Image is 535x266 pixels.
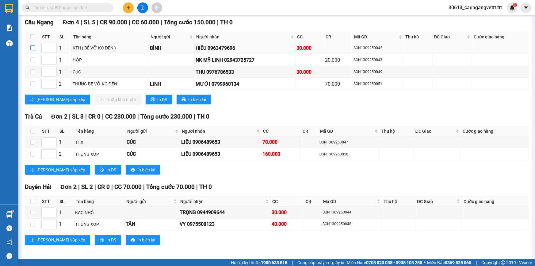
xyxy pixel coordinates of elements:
div: BAO NHỎ [75,209,124,216]
span: | [196,183,198,190]
img: warehouse-icon [6,40,13,46]
td: SGN1309250058 [319,148,380,160]
button: sort-ascending[PERSON_NAME] sắp xếp [25,95,90,104]
div: THU 0976786533 [196,68,295,76]
th: SL [58,126,74,136]
div: HỘP [73,57,148,63]
th: STT [40,32,58,42]
div: CÚC [127,150,179,158]
th: Tên hàng [74,126,126,136]
span: Đơn 2 [51,113,67,120]
span: In DS [157,96,167,103]
span: CR 0 [97,183,110,190]
strong: 0369 525 060 [445,260,471,265]
span: sort-ascending [30,168,34,173]
div: 1 [59,68,71,76]
span: Hỗ trợ kỹ thuật: [231,259,287,266]
div: SGN1309250049 [353,69,403,75]
button: plus [123,2,134,13]
div: Cầu Ngang [5,5,36,20]
div: THÙNG XỐP [75,221,124,228]
span: CC 230.000 [105,113,136,120]
div: KTH ( BỂ VỠ KO ĐỀN ) [73,45,148,51]
span: CC 70.000 [114,183,142,190]
img: logo-vxr [5,4,13,13]
span: Mã GD [320,128,373,135]
div: 1 [59,56,71,64]
div: CUC [73,68,148,75]
span: | [129,19,130,26]
th: CR [304,197,322,207]
th: Tên hàng [72,32,149,42]
div: SGN1309250042 [353,45,403,51]
span: question-circle [6,225,12,231]
span: ĐC Giao [415,128,455,135]
th: Cước giao hàng [462,197,528,207]
td: SGN1309250043 [353,54,404,66]
div: 160.000 [263,150,300,158]
span: CC 60.000 [132,19,159,26]
span: Tổng cước 230.000 [140,113,192,120]
div: SGN1309250043 [353,57,403,63]
span: printer [151,97,155,102]
span: Miền Bắc [427,259,471,266]
div: 70.000 [325,80,352,88]
td: SGN1309250047 [319,136,380,148]
span: printer [100,238,104,243]
button: printerIn biên lai [126,235,160,245]
span: CR 90.000 [100,19,127,26]
div: TÂN [126,221,178,228]
div: SGN1309250044 [323,209,381,215]
span: | [102,113,104,120]
th: CR [324,32,353,42]
span: printer [182,97,186,102]
img: solution-icon [6,25,13,31]
div: NK MỸ LINH 02943725727 [196,56,295,64]
span: search [25,6,30,10]
div: CÚC [127,138,179,146]
span: | [81,19,82,26]
div: SGN1309250048 [323,221,381,227]
span: In biên lai [137,166,155,173]
div: VY 0975508123 [180,221,269,228]
span: | [161,19,162,26]
span: SL 3 [72,113,84,120]
div: 20.000 [325,56,352,64]
span: Tổng cước 150.000 [164,19,216,26]
span: Mã GD [323,198,376,205]
span: | [217,19,219,26]
div: SGN1309250051 [353,81,403,87]
span: printer [131,238,135,243]
div: [GEOGRAPHIC_DATA] [40,5,102,19]
div: CHỊ CHÍN [40,19,102,26]
span: SL 5 [84,19,95,26]
span: In biên lai [188,96,206,103]
span: | [78,183,80,190]
button: sort-ascending[PERSON_NAME] sắp xếp [25,165,90,175]
input: Tìm tên, số ĐT hoặc mã đơn [34,4,106,11]
th: CC [262,126,301,136]
span: file-add [140,6,145,10]
div: THÙNG BỄ VỠ KO ĐỀN [73,80,148,87]
td: SGN1309250044 [322,207,382,219]
div: 0973188790 [40,26,102,35]
div: 2 [59,80,71,88]
span: 1 [514,3,516,7]
th: SL [58,197,74,207]
span: Gửi: [5,6,15,12]
div: 40.000 [272,221,303,228]
th: CC [296,32,324,42]
span: notification [6,239,12,245]
span: copyright [501,260,505,265]
span: Nhận: [40,5,55,12]
div: THÙNG XỐP [75,151,124,158]
span: TH 0 [197,113,209,120]
th: CC [271,197,304,207]
div: 40.000 [5,39,36,46]
span: | [85,113,87,120]
button: caret-down [521,2,531,13]
span: [PERSON_NAME] sắp xếp [36,96,85,103]
span: printer [131,168,135,173]
div: BÌNH [150,44,193,52]
div: 1 [59,221,73,228]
